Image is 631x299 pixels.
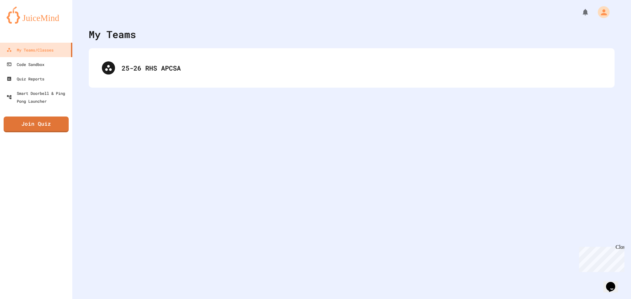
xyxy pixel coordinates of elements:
div: My Teams/Classes [7,46,54,54]
div: Quiz Reports [7,75,44,83]
div: My Notifications [569,7,591,18]
div: Chat with us now!Close [3,3,45,42]
iframe: chat widget [576,244,624,272]
iframe: chat widget [603,273,624,292]
div: Code Sandbox [7,60,44,68]
div: My Account [591,5,611,20]
div: My Teams [89,27,136,42]
div: Smart Doorbell & Ping Pong Launcher [7,89,70,105]
div: 25-26 RHS APCSA [95,55,608,81]
img: logo-orange.svg [7,7,66,24]
a: Join Quiz [4,117,69,132]
div: 25-26 RHS APCSA [122,63,601,73]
